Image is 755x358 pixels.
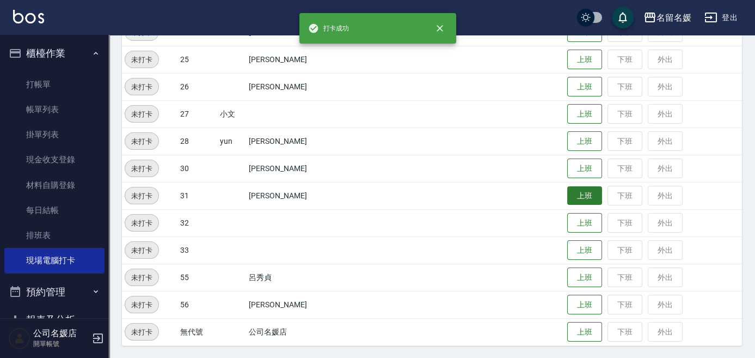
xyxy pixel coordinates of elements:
td: [PERSON_NAME] [246,46,335,73]
button: 上班 [567,240,602,260]
td: [PERSON_NAME] [246,128,335,155]
button: 上班 [567,295,602,315]
td: 32 [177,209,217,236]
td: 55 [177,264,217,291]
td: 27 [177,100,217,128]
a: 每日結帳 [4,198,105,223]
td: 25 [177,46,217,73]
span: 未打卡 [125,217,158,229]
td: yun [217,128,246,155]
button: 報表及分析 [4,306,105,334]
button: 上班 [567,213,602,233]
button: 上班 [567,50,602,70]
span: 打卡成功 [308,23,349,34]
button: 上班 [567,159,602,179]
button: 櫃檯作業 [4,39,105,68]
button: 登出 [700,8,742,28]
td: 56 [177,291,217,318]
h5: 公司名媛店 [33,328,89,339]
span: 未打卡 [125,326,158,338]
img: Person [9,327,30,349]
a: 帳單列表 [4,97,105,122]
button: 上班 [567,186,602,205]
td: 公司名媛店 [246,318,335,345]
td: 無代號 [177,318,217,345]
a: 掛單列表 [4,122,105,147]
span: 未打卡 [125,136,158,147]
td: [PERSON_NAME] [246,291,335,318]
td: 28 [177,128,217,155]
button: 名留名媛 [639,7,696,29]
td: 呂秀貞 [246,264,335,291]
td: 30 [177,155,217,182]
button: 上班 [567,131,602,151]
a: 打帳單 [4,72,105,97]
a: 排班表 [4,223,105,248]
td: [PERSON_NAME] [246,182,335,209]
a: 現金收支登錄 [4,147,105,172]
span: 未打卡 [125,81,158,93]
button: 上班 [567,268,602,288]
a: 材料自購登錄 [4,173,105,198]
span: 未打卡 [125,108,158,120]
td: [PERSON_NAME] [246,155,335,182]
img: Logo [13,10,44,23]
td: 33 [177,236,217,264]
button: 上班 [567,322,602,342]
td: 26 [177,73,217,100]
button: 上班 [567,77,602,97]
a: 現場電腦打卡 [4,248,105,273]
span: 未打卡 [125,163,158,174]
span: 未打卡 [125,190,158,202]
td: [PERSON_NAME] [246,73,335,100]
p: 開單帳號 [33,339,89,349]
span: 未打卡 [125,54,158,65]
button: 上班 [567,104,602,124]
span: 未打卡 [125,299,158,311]
button: 預約管理 [4,278,105,306]
td: 31 [177,182,217,209]
span: 未打卡 [125,245,158,256]
td: 小文 [217,100,246,128]
button: close [428,16,452,40]
span: 未打卡 [125,272,158,283]
button: save [612,7,634,28]
div: 名留名媛 [656,11,691,25]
